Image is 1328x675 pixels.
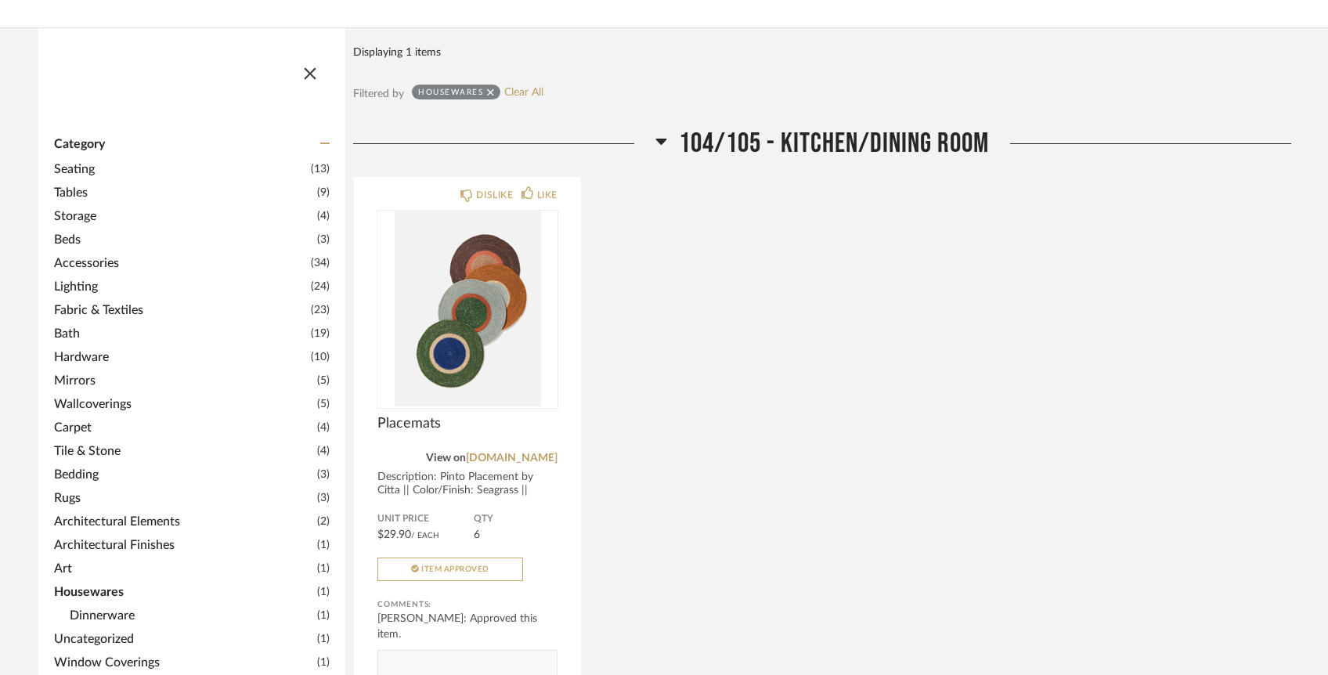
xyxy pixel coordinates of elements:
span: (1) [317,583,330,601]
img: undefined [377,211,558,406]
div: [PERSON_NAME]: Approved this item. [377,611,558,642]
span: Bath [54,324,307,343]
span: (23) [311,301,330,319]
span: (3) [317,231,330,248]
span: Tables [54,183,313,202]
div: DISLIKE [476,187,513,203]
span: Beds [54,230,313,249]
span: Architectural Finishes [54,536,313,554]
span: Housewares [54,583,313,601]
span: (5) [317,395,330,413]
a: [DOMAIN_NAME] [466,453,558,464]
span: Category [54,137,105,152]
span: Carpet [54,418,313,437]
span: (4) [317,208,330,225]
span: Storage [54,207,313,226]
span: (19) [311,325,330,342]
span: Art [54,559,313,578]
span: Bedding [54,465,313,484]
span: Wallcoverings [54,395,313,413]
div: Displaying 1 items [353,44,1283,61]
span: (1) [317,560,330,577]
span: Hardware [54,348,307,366]
span: (24) [311,278,330,295]
span: $29.90 [377,529,411,540]
button: Item Approved [377,558,523,581]
span: Lighting [54,277,307,296]
a: Clear All [504,86,543,99]
span: Rugs [54,489,313,507]
span: (4) [317,419,330,436]
div: Description: Pinto Placement by Citta || Color/Finish: Seagrass || Vendor d... [377,471,558,511]
span: (9) [317,184,330,201]
div: Housewares [418,87,483,97]
button: Close [294,55,326,86]
span: Item Approved [421,565,489,573]
span: Uncategorized [54,630,313,648]
span: (4) [317,442,330,460]
span: QTY [474,513,558,525]
span: Seating [54,160,307,179]
span: Tile & Stone [54,442,313,460]
span: (3) [317,466,330,483]
span: View on [426,453,466,464]
div: Filtered by [353,85,404,103]
span: Architectural Elements [54,512,313,531]
span: (13) [311,161,330,178]
div: Comments: [377,597,558,612]
span: Mirrors [54,371,313,390]
span: (5) [317,372,330,389]
span: (1) [317,654,330,671]
span: 6 [474,529,480,540]
span: Placemats [377,415,558,432]
span: (2) [317,513,330,530]
span: Unit Price [377,513,474,525]
div: LIKE [537,187,558,203]
span: Accessories [54,254,307,273]
span: (1) [317,607,330,624]
span: (3) [317,489,330,507]
span: Window Coverings [54,653,313,672]
span: Fabric & Textiles [54,301,307,319]
span: / Each [411,532,439,540]
span: (1) [317,630,330,648]
span: (10) [311,348,330,366]
span: Dinnerware [70,606,313,625]
span: (34) [311,254,330,272]
span: (1) [317,536,330,554]
span: 104/105 - Kitchen/Dining Room [679,127,989,161]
